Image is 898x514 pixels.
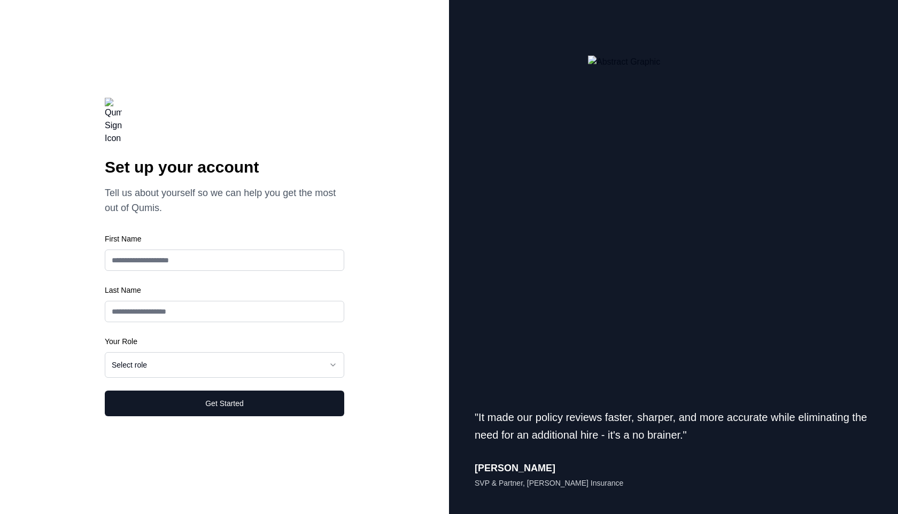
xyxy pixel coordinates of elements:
button: Get Started [105,391,344,416]
p: SVP & Partner, [PERSON_NAME] Insurance [475,478,872,488]
label: Your Role [105,337,137,346]
blockquote: "It made our policy reviews faster, sharper, and more accurate while eliminating the need for an ... [475,409,872,443]
img: Qumis Signup Icon [105,98,122,145]
label: Last Name [105,286,141,294]
img: Abstract Graphic [588,56,759,227]
label: First Name [105,235,141,243]
p: Tell us about yourself so we can help you get the most out of Qumis. [105,185,344,215]
h1: Set up your account [105,158,344,177]
p: [PERSON_NAME] [475,461,872,476]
